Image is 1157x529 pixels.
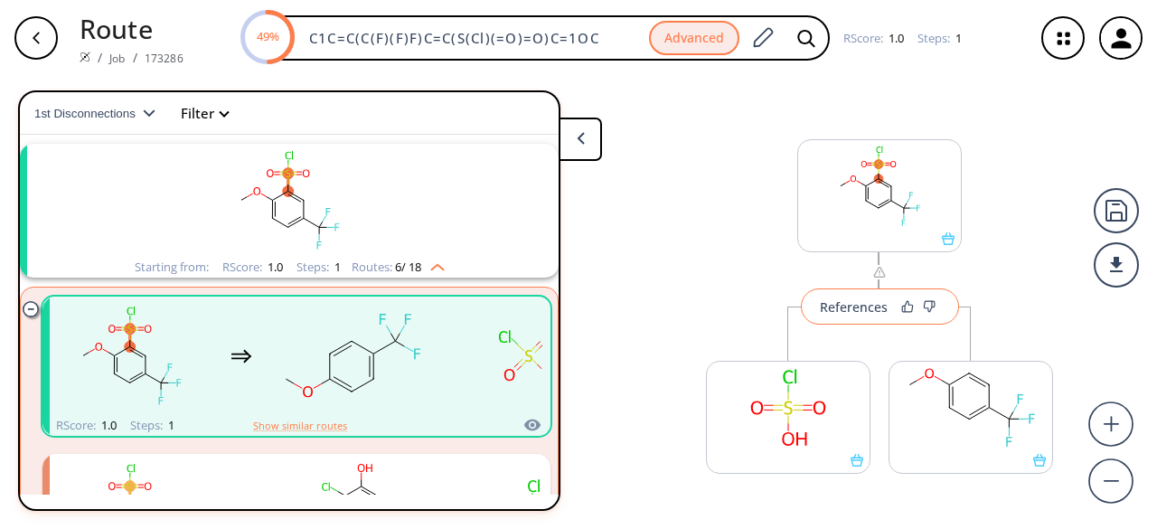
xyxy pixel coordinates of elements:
div: RScore : [843,33,904,44]
div: Steps : [917,33,962,44]
span: 1 [332,259,341,275]
input: Enter SMILES [298,29,649,47]
div: Steps : [296,261,341,273]
button: 1st Disconnections [34,91,170,135]
svg: COc1ccc(C(F)(F)F)cc1S(=O)(=O)Cl [50,299,212,412]
div: Steps : [130,420,174,431]
span: 6 / 18 [395,261,421,273]
text: 49% [256,28,278,44]
span: 1st Disconnections [34,107,143,120]
span: 1.0 [99,417,117,433]
span: 1.0 [886,30,904,46]
svg: COc1ccc(C(F)(F)F)cc1 [889,362,1052,454]
a: Job [109,51,125,66]
svg: O=S(=O)(O)Cl [707,362,870,454]
div: Starting from: [135,261,209,273]
svg: O=S(=O)(O)Cl [451,299,614,412]
div: RScore : [222,261,283,273]
div: RScore : [56,420,117,431]
span: 1 [165,417,174,433]
svg: COc1ccc(C(F)(F)F)cc1 [270,299,433,412]
button: References [801,288,959,325]
button: Filter [170,107,228,120]
button: Show similar routes [253,418,347,434]
img: Spaya logo [80,52,90,62]
li: / [98,48,102,67]
img: warning [872,265,887,279]
button: Advanced [649,21,739,56]
div: Routes: [352,261,445,273]
div: References [820,301,888,313]
span: 1.0 [265,259,283,275]
svg: COc1ccc(C(F)(F)F)cc1S(=O)(=O)Cl [798,140,961,232]
p: Route [80,9,183,48]
li: / [133,48,137,67]
a: 173286 [145,51,183,66]
svg: COc1ccc(C(F)(F)F)cc1S(=O)(=O)Cl [54,144,524,257]
span: 1 [953,30,962,46]
img: Up [421,257,445,271]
